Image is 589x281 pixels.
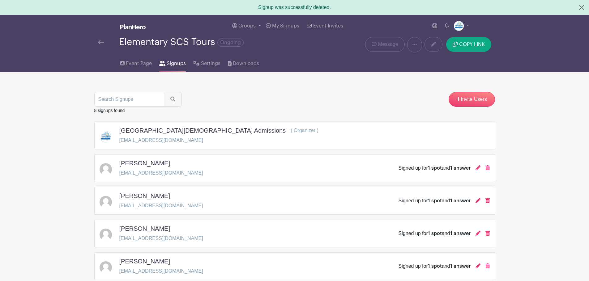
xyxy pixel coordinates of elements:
span: ( Organizer ) [291,128,318,133]
div: Signed up for and [399,197,471,205]
h5: [PERSON_NAME] [119,192,170,200]
a: Event Invites [304,15,345,37]
span: Ongoing [217,39,244,47]
img: default-ce2991bfa6775e67f084385cd625a349d9dcbb7a52a09fb2fda1e96e2d18dcdb.png [100,229,112,241]
a: Downloads [228,52,259,72]
a: Invite Users [449,92,495,107]
span: 1 spot [428,264,442,269]
span: Event Page [126,60,152,67]
span: Groups [238,23,256,28]
span: COPY LINK [459,42,485,47]
div: Signed up for and [399,262,471,270]
a: Event Page [120,52,152,72]
p: [EMAIL_ADDRESS][DOMAIN_NAME] [119,235,203,242]
small: 8 signups found [94,108,125,113]
span: 1 spot [428,231,442,236]
h5: [PERSON_NAME] [119,258,170,265]
div: Elementary SCS Tours [119,37,244,47]
span: 1 answer [450,264,471,269]
a: Settings [193,52,220,72]
span: Event Invites [313,23,343,28]
span: 1 answer [450,231,471,236]
a: Groups [230,15,263,37]
a: My Signups [263,15,302,37]
img: logo_white-6c42ec7e38ccf1d336a20a19083b03d10ae64f83f12c07503d8b9e83406b4c7d.svg [120,24,146,29]
img: Admisions%20Logo.png [100,130,112,143]
span: My Signups [272,23,299,28]
a: Signups [159,52,186,72]
span: Downloads [233,60,259,67]
img: default-ce2991bfa6775e67f084385cd625a349d9dcbb7a52a09fb2fda1e96e2d18dcdb.png [100,196,112,208]
span: 1 spot [428,198,442,203]
img: default-ce2991bfa6775e67f084385cd625a349d9dcbb7a52a09fb2fda1e96e2d18dcdb.png [100,261,112,274]
span: Message [378,41,398,48]
h5: [GEOGRAPHIC_DATA][DEMOGRAPHIC_DATA] Admissions [119,127,286,134]
h5: [PERSON_NAME] [119,225,170,232]
div: Signed up for and [399,230,471,237]
p: [EMAIL_ADDRESS][DOMAIN_NAME] [119,267,203,275]
span: 1 spot [428,166,442,171]
p: [EMAIL_ADDRESS][DOMAIN_NAME] [119,137,318,144]
img: back-arrow-29a5d9b10d5bd6ae65dc969a981735edf675c4d7a1fe02e03b50dbd4ba3cdb55.svg [98,40,104,44]
img: default-ce2991bfa6775e67f084385cd625a349d9dcbb7a52a09fb2fda1e96e2d18dcdb.png [100,163,112,176]
input: Search Signups [94,92,164,107]
a: Message [365,37,404,52]
span: 1 answer [450,166,471,171]
h5: [PERSON_NAME] [119,159,170,167]
p: [EMAIL_ADDRESS][DOMAIN_NAME] [119,202,203,209]
span: Settings [201,60,220,67]
span: Signups [167,60,186,67]
img: Admisions%20Logo.png [454,21,464,31]
button: COPY LINK [446,37,491,52]
p: [EMAIL_ADDRESS][DOMAIN_NAME] [119,169,203,177]
span: 1 answer [450,198,471,203]
div: Signed up for and [399,164,471,172]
